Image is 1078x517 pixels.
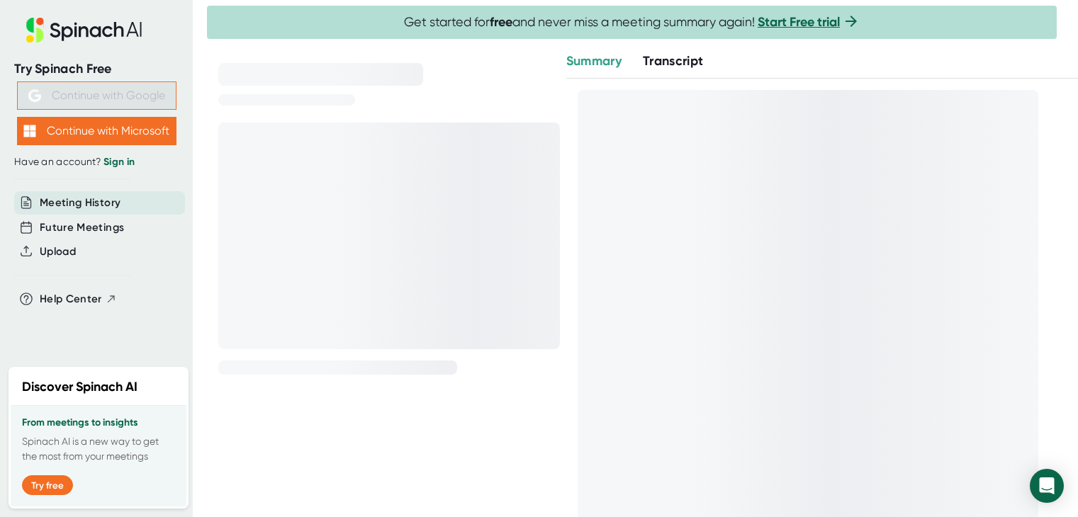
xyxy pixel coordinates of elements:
[17,117,176,145] button: Continue with Microsoft
[22,417,175,428] h3: From meetings to insights
[40,244,76,260] button: Upload
[28,89,41,102] img: Aehbyd4JwY73AAAAAElFTkSuQmCC
[643,53,704,69] span: Transcript
[566,53,622,69] span: Summary
[40,291,102,307] span: Help Center
[1030,469,1064,503] div: Open Intercom Messenger
[404,14,860,30] span: Get started for and never miss a meeting summary again!
[103,156,135,168] a: Sign in
[40,291,117,307] button: Help Center
[490,14,512,30] b: free
[17,81,176,110] button: Continue with Google
[643,52,704,71] button: Transcript
[758,14,840,30] a: Start Free trial
[566,52,622,71] button: Summary
[14,61,179,77] div: Try Spinach Free
[22,434,175,464] p: Spinach AI is a new way to get the most from your meetings
[40,195,120,211] button: Meeting History
[14,156,179,169] div: Have an account?
[22,377,137,397] h2: Discover Spinach AI
[40,220,124,236] button: Future Meetings
[22,475,73,495] button: Try free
